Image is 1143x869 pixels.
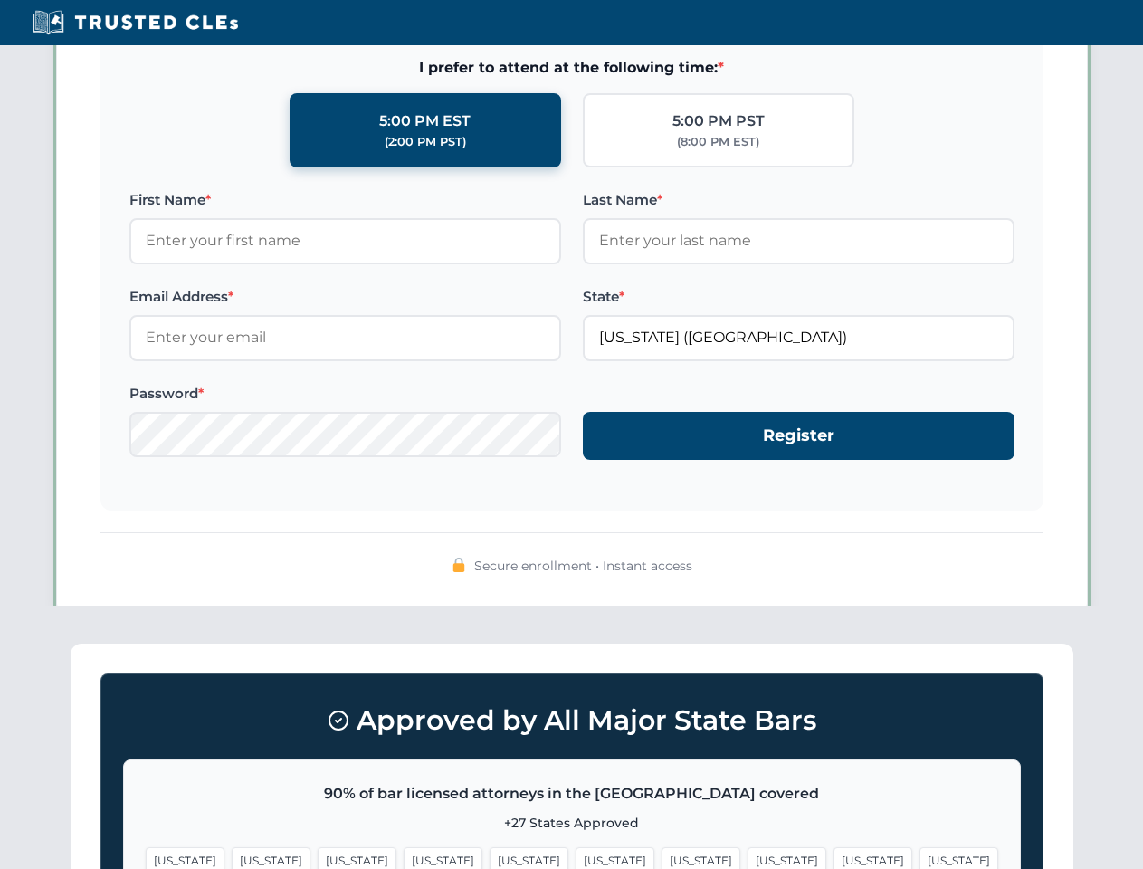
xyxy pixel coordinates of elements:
[677,133,759,151] div: (8:00 PM EST)
[129,383,561,405] label: Password
[129,286,561,308] label: Email Address
[146,782,998,806] p: 90% of bar licensed attorneys in the [GEOGRAPHIC_DATA] covered
[583,218,1014,263] input: Enter your last name
[474,556,692,576] span: Secure enrollment • Instant access
[146,813,998,833] p: +27 States Approved
[129,315,561,360] input: Enter your email
[129,56,1014,80] span: I prefer to attend at the following time:
[672,110,765,133] div: 5:00 PM PST
[129,218,561,263] input: Enter your first name
[583,412,1014,460] button: Register
[129,189,561,211] label: First Name
[583,189,1014,211] label: Last Name
[379,110,471,133] div: 5:00 PM EST
[583,315,1014,360] input: Florida (FL)
[452,558,466,572] img: 🔒
[385,133,466,151] div: (2:00 PM PST)
[583,286,1014,308] label: State
[123,696,1021,745] h3: Approved by All Major State Bars
[27,9,243,36] img: Trusted CLEs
